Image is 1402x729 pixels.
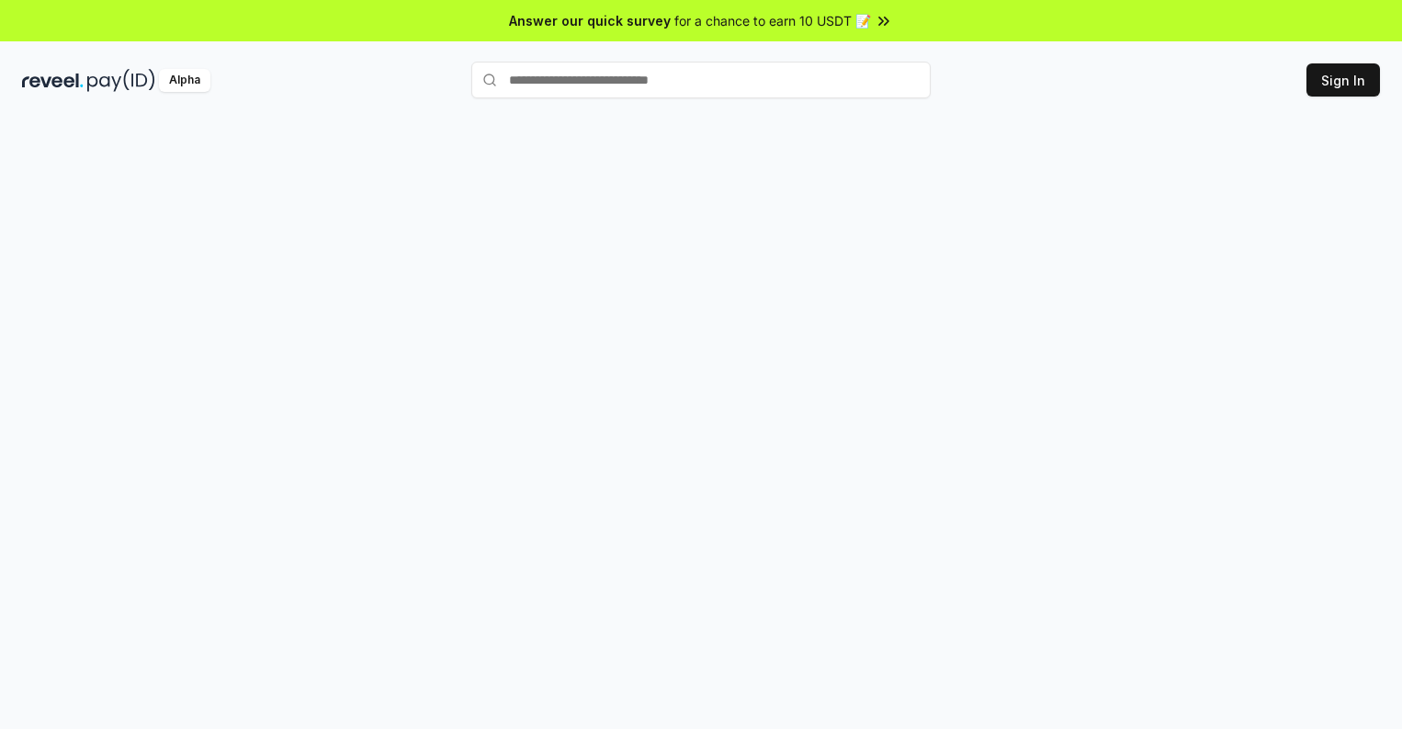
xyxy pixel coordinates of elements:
[22,69,84,92] img: reveel_dark
[509,11,671,30] span: Answer our quick survey
[159,69,210,92] div: Alpha
[87,69,155,92] img: pay_id
[674,11,871,30] span: for a chance to earn 10 USDT 📝
[1306,63,1380,97] button: Sign In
